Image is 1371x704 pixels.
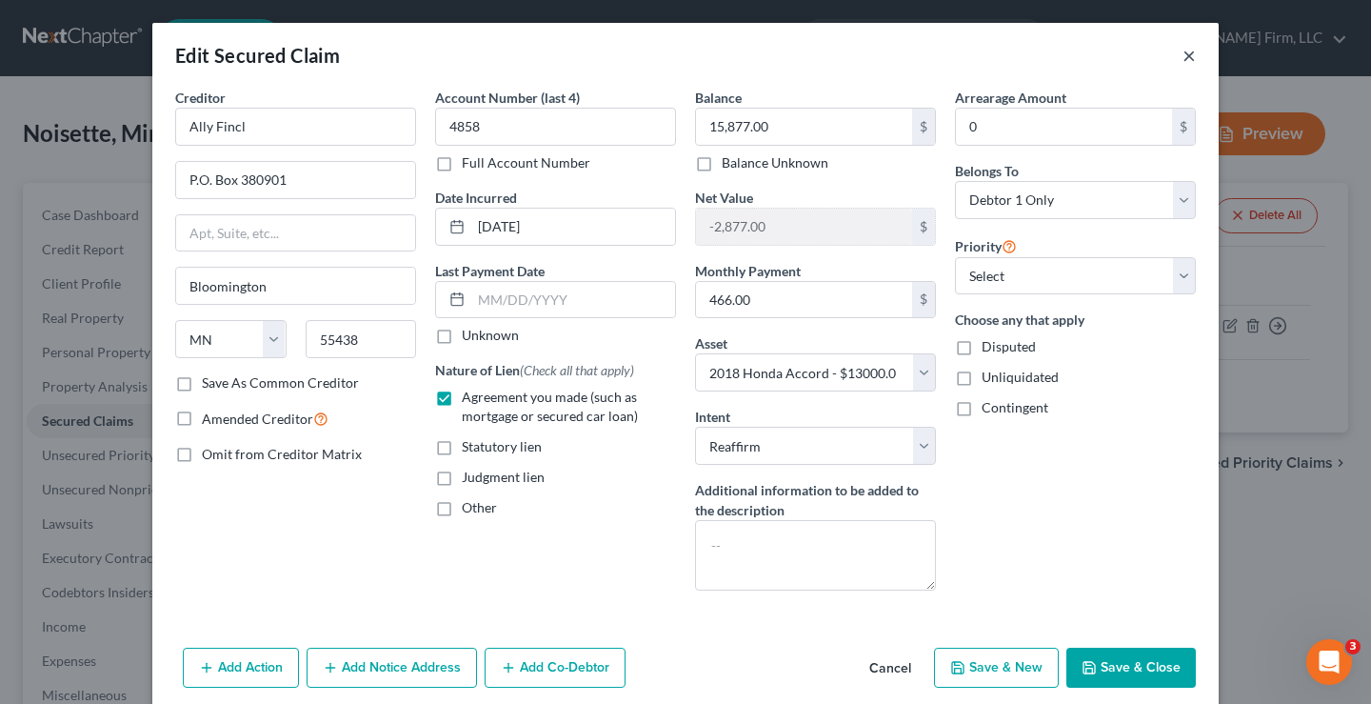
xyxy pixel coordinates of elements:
input: Search creditor by name... [175,108,416,146]
span: Agreement you made (such as mortgage or secured car loan) [462,389,638,424]
span: Unliquidated [982,369,1059,385]
button: Save & New [934,648,1059,688]
label: Net Value [695,188,753,208]
label: Full Account Number [462,153,590,172]
div: $ [1172,109,1195,145]
input: Enter zip... [306,320,417,358]
input: 0.00 [696,282,912,318]
label: Unknown [462,326,519,345]
iframe: Intercom live chat [1306,639,1352,685]
span: Creditor [175,90,226,106]
input: 0.00 [956,109,1172,145]
label: Choose any that apply [955,310,1196,330]
div: $ [912,109,935,145]
input: MM/DD/YYYY [471,282,675,318]
button: Add Co-Debtor [485,648,626,688]
input: Apt, Suite, etc... [176,215,415,251]
label: Save As Common Creditor [202,373,359,392]
span: Statutory lien [462,438,542,454]
button: Add Notice Address [307,648,477,688]
span: Disputed [982,338,1036,354]
label: Priority [955,234,1017,257]
label: Intent [695,407,730,427]
span: Amended Creditor [202,411,313,427]
input: 0.00 [696,109,912,145]
span: Other [462,499,497,515]
label: Date Incurred [435,188,517,208]
label: Monthly Payment [695,261,801,281]
button: Save & Close [1066,648,1196,688]
span: Contingent [982,399,1048,415]
span: Omit from Creditor Matrix [202,446,362,462]
label: Account Number (last 4) [435,88,580,108]
label: Balance Unknown [722,153,828,172]
button: Cancel [854,650,926,688]
span: (Check all that apply) [520,362,634,378]
label: Balance [695,88,742,108]
div: $ [912,282,935,318]
span: Judgment lien [462,469,545,485]
label: Nature of Lien [435,360,634,380]
label: Last Payment Date [435,261,545,281]
span: Asset [695,335,727,352]
span: 3 [1345,639,1361,654]
input: Enter address... [176,162,415,198]
button: × [1182,44,1196,67]
div: Edit Secured Claim [175,42,340,69]
input: XXXX [435,108,676,146]
div: $ [912,209,935,245]
input: 0.00 [696,209,912,245]
label: Arrearage Amount [955,88,1066,108]
span: Belongs To [955,163,1019,179]
input: Enter city... [176,268,415,304]
label: Additional information to be added to the description [695,480,936,520]
input: MM/DD/YYYY [471,209,675,245]
button: Add Action [183,648,299,688]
